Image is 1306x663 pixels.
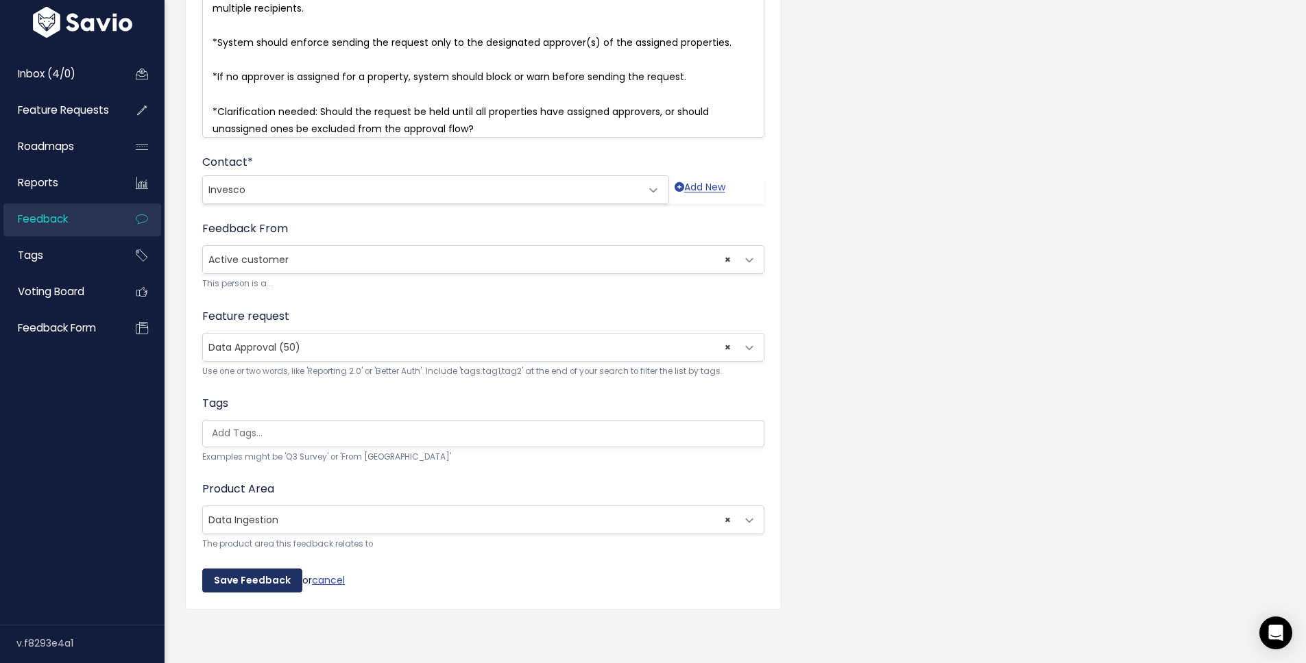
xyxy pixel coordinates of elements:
span: Data Approval (50) [203,334,736,361]
input: Save Feedback [202,568,302,593]
span: Clarification needed: Should the request be held until all properties have assigned approvers, or... [213,105,712,136]
span: × [725,246,731,273]
span: System should enforce sending the request only to the designated approver(s) of the assigned prop... [217,36,731,49]
a: Feature Requests [3,95,114,126]
span: × [725,334,731,361]
small: Examples might be 'Q3 Survey' or 'From [GEOGRAPHIC_DATA]' [202,450,764,464]
label: Contact [202,154,253,171]
small: This person is a... [202,277,764,291]
small: The product area this feedback relates to [202,537,764,551]
img: logo-white.9d6f32f41409.svg [29,7,136,38]
span: Roadmaps [18,139,74,153]
a: Roadmaps [3,131,114,162]
span: Tags [18,248,43,262]
span: If no approver is assigned for a property, system should block or warn before sending the request. [217,70,686,84]
a: Feedback form [3,312,114,344]
small: Use one or two words, like 'Reporting 2.0' or 'Better Auth'. Include 'tags:tag1,tag2' at the end ... [202,364,764,379]
input: Add Tags... [206,426,767,440]
span: Feedback form [18,321,96,335]
span: Data Ingestion [202,505,764,534]
label: Tags [202,395,228,412]
span: × [725,506,731,534]
span: Data Ingestion [203,506,736,534]
a: cancel [312,573,345,586]
label: Feature request [202,308,289,325]
a: Feedback [3,203,114,235]
span: Active customer [203,246,736,273]
div: v.f8293e4a1 [16,625,165,661]
span: Invesco [203,176,641,203]
span: Feature Requests [18,103,109,117]
span: Data Approval (50) [202,333,764,362]
label: Feedback From [202,221,288,237]
a: Reports [3,167,114,199]
span: Feedback [18,212,68,226]
span: Invesco [202,175,669,204]
a: Add New [675,179,725,204]
a: Tags [3,240,114,271]
span: Inbox (4/0) [18,66,75,81]
a: Inbox (4/0) [3,58,114,90]
span: Reports [18,175,58,190]
span: Voting Board [18,284,84,299]
label: Product Area [202,481,274,497]
a: Voting Board [3,276,114,308]
div: Open Intercom Messenger [1259,616,1292,649]
span: Invesco [208,183,245,197]
span: Active customer [202,245,764,274]
span: Data Approval (50) [208,340,300,354]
